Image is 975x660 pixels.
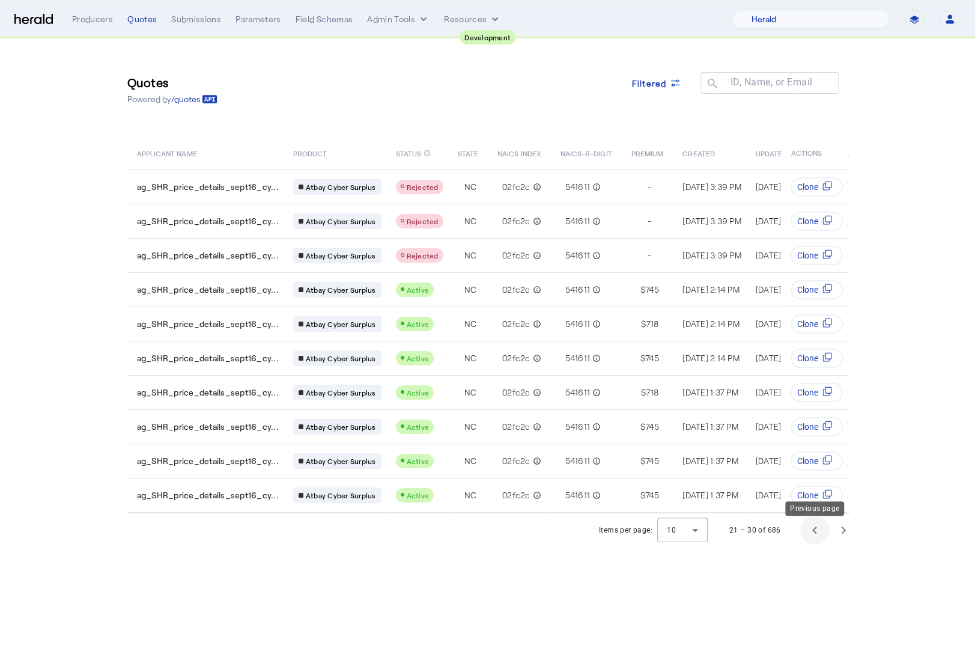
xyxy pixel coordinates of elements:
[464,284,476,296] span: NC
[640,352,645,364] span: $
[590,489,601,501] mat-icon: info_outline
[306,388,376,397] span: Atbay Cyber Surplus
[464,387,476,399] span: NC
[306,182,376,192] span: Atbay Cyber Surplus
[502,249,530,261] span: 02fc2c
[648,249,651,261] span: -
[367,13,430,25] button: internal dropdown menu
[781,136,848,170] th: ACTIONS
[407,217,439,225] span: Rejected
[756,216,812,226] span: [DATE] 3:41 PM
[565,455,590,467] span: 541611
[791,349,843,368] button: Clone
[565,318,590,330] span: 541611
[590,387,601,399] mat-icon: info_outline
[646,318,659,330] span: 718
[791,383,843,402] button: Clone
[137,421,279,433] span: ag_SHR_price_details_sept16_cy...
[407,354,430,362] span: Active
[565,284,590,296] span: 541611
[407,388,430,397] span: Active
[682,421,738,432] span: [DATE] 1:37 PM
[502,455,530,467] span: 02fc2c
[530,421,541,433] mat-icon: info_outline
[640,318,645,330] span: $
[565,215,590,227] span: 541611
[785,501,844,516] div: Previous page
[497,147,541,159] span: NAICS INDEX
[306,353,376,363] span: Atbay Cyber Surplus
[791,177,843,197] button: Clone
[306,285,376,295] span: Atbay Cyber Surplus
[791,451,843,471] button: Clone
[137,249,279,261] span: ag_SHR_price_details_sept16_cy...
[756,387,812,397] span: [DATE] 1:42 PM
[756,147,788,159] span: UPDATED
[648,215,651,227] span: -
[791,314,843,334] button: Clone
[464,455,476,467] span: NC
[530,181,541,193] mat-icon: info_outline
[646,387,659,399] span: 718
[407,286,430,294] span: Active
[137,215,279,227] span: ag_SHR_price_details_sept16_cy...
[756,284,813,295] span: [DATE] 2:19 PM
[756,319,813,329] span: [DATE] 2:19 PM
[682,456,738,466] span: [DATE] 1:37 PM
[502,215,530,227] span: 02fc2c
[502,181,530,193] span: 02fc2c
[590,181,601,193] mat-icon: info_outline
[530,284,541,296] mat-icon: info_outline
[682,490,738,500] span: [DATE] 1:37 PM
[682,284,740,295] span: [DATE] 2:14 PM
[306,319,376,329] span: Atbay Cyber Surplus
[791,417,843,436] button: Clone
[590,455,601,467] mat-icon: info_outline
[306,456,376,466] span: Atbay Cyber Surplus
[565,387,590,399] span: 541611
[645,284,660,296] span: 745
[640,284,645,296] span: $
[137,455,279,467] span: ag_SHR_price_details_sept16_cy...
[464,318,476,330] span: NC
[791,212,843,231] button: Clone
[791,246,843,265] button: Clone
[682,387,738,397] span: [DATE] 1:37 PM
[502,489,530,501] span: 02fc2c
[590,215,601,227] mat-icon: info_outline
[797,181,818,193] span: Clone
[464,421,476,433] span: NC
[137,181,279,193] span: ag_SHR_price_details_sept16_cy...
[407,423,430,431] span: Active
[464,249,476,261] span: NC
[560,147,612,159] span: NAICS-6-DIGIT
[127,74,217,91] h3: Quotes
[460,30,515,44] div: Development
[296,13,353,25] div: Field Schemas
[171,13,221,25] div: Submissions
[565,489,590,501] span: 541611
[590,318,601,330] mat-icon: info_outline
[645,421,660,433] span: 745
[530,352,541,364] mat-icon: info_outline
[590,352,601,364] mat-icon: info_outline
[293,147,327,159] span: PRODUCT
[464,181,476,193] span: NC
[407,457,430,465] span: Active
[791,280,843,299] button: Clone
[137,284,279,296] span: ag_SHR_price_details_sept16_cy...
[797,489,818,501] span: Clone
[756,182,812,192] span: [DATE] 3:41 PM
[797,215,818,227] span: Clone
[502,284,530,296] span: 02fc2c
[464,352,476,364] span: NC
[530,455,541,467] mat-icon: info_outline
[797,455,818,467] span: Clone
[682,182,741,192] span: [DATE] 3:39 PM
[645,352,660,364] span: 745
[640,421,645,433] span: $
[599,524,652,536] div: Items per page:
[444,13,501,25] button: Resources dropdown menu
[829,516,858,545] button: Next page
[396,147,422,159] span: STATUS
